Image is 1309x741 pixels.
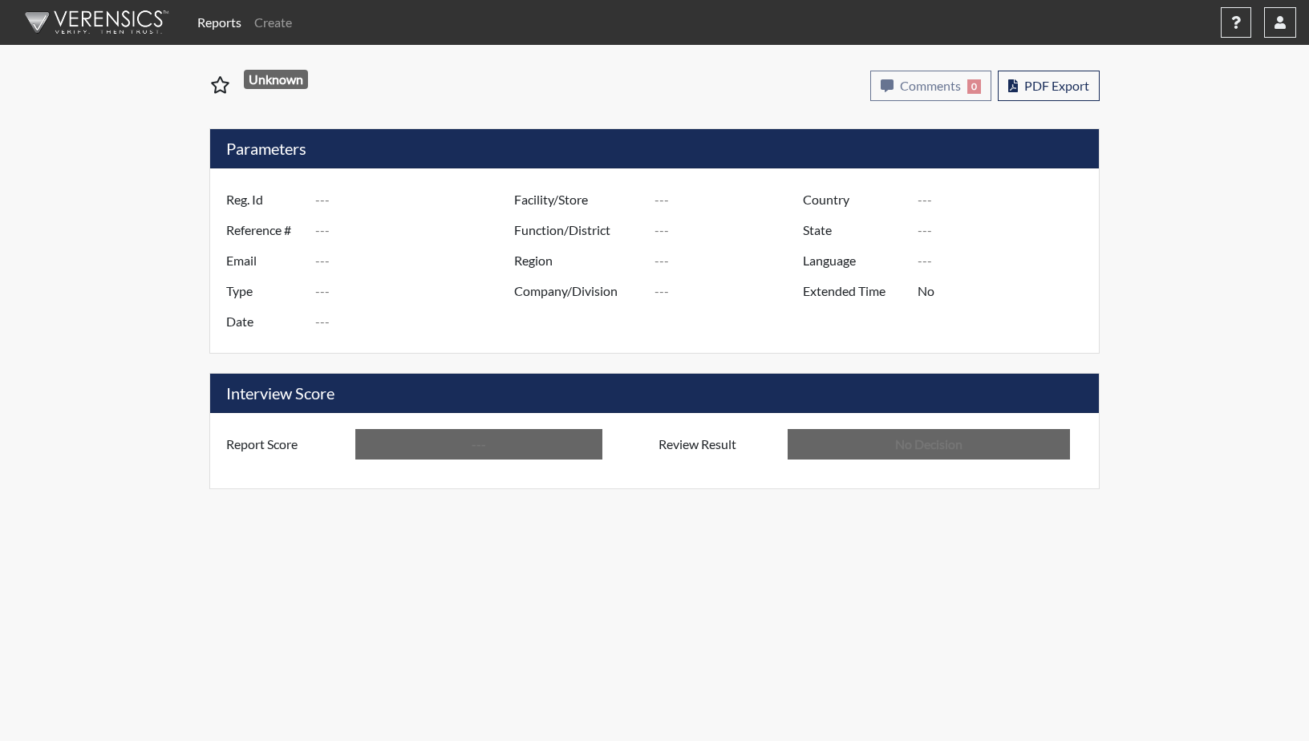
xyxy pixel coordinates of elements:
label: Facility/Store [502,184,654,215]
span: 0 [967,79,981,94]
button: PDF Export [998,71,1100,101]
input: --- [918,184,1095,215]
span: PDF Export [1024,78,1089,93]
input: --- [315,184,518,215]
label: Country [791,184,918,215]
h5: Parameters [210,129,1099,168]
label: State [791,215,918,245]
input: No Decision [788,429,1070,460]
input: --- [654,184,807,215]
label: Reg. Id [214,184,315,215]
label: Function/District [502,215,654,245]
a: Reports [191,6,248,38]
input: --- [315,215,518,245]
input: --- [355,429,602,460]
label: Reference # [214,215,315,245]
input: --- [654,215,807,245]
label: Region [502,245,654,276]
input: --- [918,276,1095,306]
input: --- [315,245,518,276]
button: Comments0 [870,71,991,101]
span: Comments [900,78,961,93]
label: Extended Time [791,276,918,306]
label: Language [791,245,918,276]
input: --- [918,215,1095,245]
label: Report Score [214,429,355,460]
label: Type [214,276,315,306]
label: Review Result [646,429,788,460]
label: Email [214,245,315,276]
input: --- [918,245,1095,276]
h5: Interview Score [210,374,1099,413]
input: --- [315,276,518,306]
span: Unknown [244,70,309,89]
input: --- [315,306,518,337]
label: Date [214,306,315,337]
a: Create [248,6,298,38]
input: --- [654,276,807,306]
input: --- [654,245,807,276]
label: Company/Division [502,276,654,306]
